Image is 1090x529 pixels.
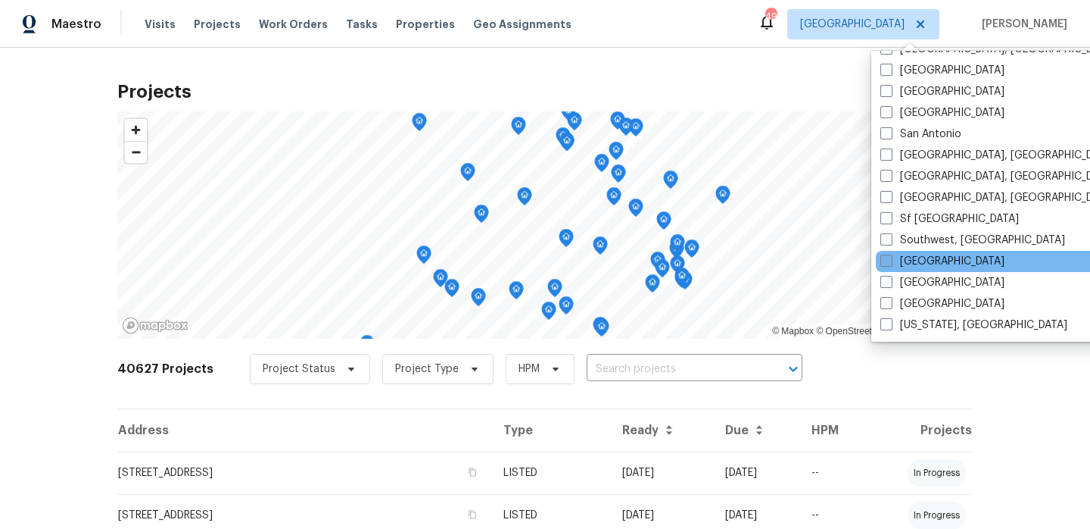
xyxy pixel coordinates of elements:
[117,362,213,377] h2: 40627 Projects
[618,117,634,141] div: Map marker
[125,141,147,163] button: Zoom out
[460,163,475,186] div: Map marker
[880,105,1004,121] label: [GEOGRAPHIC_DATA]
[360,335,375,358] div: Map marker
[783,358,804,380] button: Open
[559,229,574,252] div: Map marker
[715,186,730,209] div: Map marker
[556,127,571,151] div: Map marker
[593,236,608,260] div: Map marker
[772,326,814,336] a: Mapbox
[655,259,670,283] div: Map marker
[610,452,713,494] td: [DATE]
[867,409,973,452] th: Projects
[610,409,713,452] th: Ready
[125,142,147,163] span: Zoom out
[559,133,575,156] div: Map marker
[511,117,526,140] div: Map marker
[610,111,625,135] div: Map marker
[194,17,241,32] span: Projects
[471,288,486,311] div: Map marker
[670,255,685,279] div: Map marker
[645,274,660,298] div: Map marker
[519,362,540,377] span: HPM
[765,9,776,24] div: 49
[474,205,489,228] div: Map marker
[395,362,459,377] span: Project Type
[684,239,699,263] div: Map marker
[444,279,459,302] div: Map marker
[976,17,1067,32] span: [PERSON_NAME]
[669,240,684,264] div: Map marker
[51,17,101,32] span: Maestro
[611,164,626,188] div: Map marker
[816,326,889,336] a: OpenStreetMap
[606,187,621,211] div: Map marker
[663,171,678,194] div: Map marker
[880,275,1004,290] label: [GEOGRAPHIC_DATA]
[880,127,961,142] label: San Antonio
[674,268,690,291] div: Map marker
[609,142,624,165] div: Map marker
[346,19,378,30] span: Tasks
[117,111,973,339] canvas: Map
[880,233,1065,248] label: Southwest, [GEOGRAPHIC_DATA]
[713,452,799,494] td: [DATE]
[491,452,610,494] td: LISTED
[117,409,491,452] th: Address
[259,17,328,32] span: Work Orders
[628,199,643,222] div: Map marker
[491,409,610,452] th: Type
[396,17,455,32] span: Properties
[416,246,431,269] div: Map marker
[880,84,1004,99] label: [GEOGRAPHIC_DATA]
[263,362,335,377] span: Project Status
[650,252,665,275] div: Map marker
[628,118,643,142] div: Map marker
[713,409,799,452] th: Due
[908,459,966,487] div: in progress
[466,508,479,521] button: Copy Address
[433,269,448,293] div: Map marker
[800,17,905,32] span: [GEOGRAPHIC_DATA]
[799,452,868,494] td: --
[473,17,571,32] span: Geo Assignments
[145,17,176,32] span: Visits
[125,119,147,141] button: Zoom in
[561,102,576,126] div: Map marker
[880,254,1004,269] label: [GEOGRAPHIC_DATA]
[880,211,1019,227] label: Sf [GEOGRAPHIC_DATA]
[593,317,608,340] div: Map marker
[880,63,1004,78] label: [GEOGRAPHIC_DATA]
[547,279,562,302] div: Map marker
[880,296,1004,311] label: [GEOGRAPHIC_DATA]
[466,465,479,479] button: Copy Address
[517,187,532,211] div: Map marker
[559,296,574,320] div: Map marker
[880,318,1067,333] label: [US_STATE], [GEOGRAPHIC_DATA]
[541,302,556,325] div: Map marker
[587,358,760,381] input: Search projects
[670,234,685,258] div: Map marker
[509,281,524,305] div: Map marker
[908,502,966,529] div: in progress
[412,113,427,136] div: Map marker
[594,318,609,342] div: Map marker
[594,154,609,177] div: Map marker
[656,211,671,235] div: Map marker
[799,409,868,452] th: HPM
[117,84,973,99] h2: Projects
[117,452,491,494] td: [STREET_ADDRESS]
[122,317,188,334] a: Mapbox homepage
